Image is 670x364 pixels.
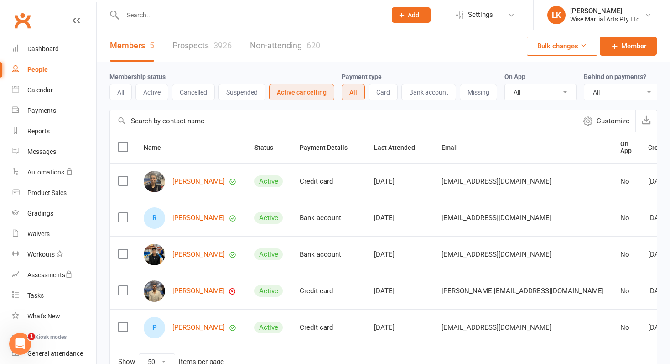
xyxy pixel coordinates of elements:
[300,178,358,185] div: Credit card
[374,214,425,222] div: [DATE]
[369,84,398,100] button: Card
[401,84,456,100] button: Bank account
[27,312,60,320] div: What's New
[27,107,56,114] div: Payments
[218,84,265,100] button: Suspended
[27,350,83,357] div: General attendance
[110,30,154,62] a: Members5
[27,148,56,155] div: Messages
[12,39,96,59] a: Dashboard
[109,73,166,80] label: Membership status
[306,41,320,50] div: 620
[300,251,358,258] div: Bank account
[11,9,34,32] a: Clubworx
[172,178,225,185] a: [PERSON_NAME]
[600,37,657,56] a: Member
[392,7,431,23] button: Add
[172,287,225,295] a: [PERSON_NAME]
[597,116,629,127] span: Customize
[408,11,419,19] span: Add
[27,127,50,135] div: Reports
[12,285,96,306] a: Tasks
[12,162,96,183] a: Automations
[12,183,96,203] a: Product Sales
[12,265,96,285] a: Assessments
[12,80,96,100] a: Calendar
[570,7,640,15] div: [PERSON_NAME]
[12,121,96,142] a: Reports
[441,319,551,336] span: [EMAIL_ADDRESS][DOMAIN_NAME]
[9,333,31,355] iframe: Intercom live chat
[27,210,53,217] div: Gradings
[374,144,425,151] span: Last Attended
[254,322,283,333] div: Active
[12,142,96,162] a: Messages
[120,9,380,21] input: Search...
[374,178,425,185] div: [DATE]
[620,251,632,258] div: No
[620,324,632,332] div: No
[27,251,55,258] div: Workouts
[342,84,365,100] button: All
[441,209,551,227] span: [EMAIL_ADDRESS][DOMAIN_NAME]
[620,287,632,295] div: No
[460,84,497,100] button: Missing
[135,84,168,100] button: Active
[577,110,635,132] button: Customize
[109,84,132,100] button: All
[254,248,283,260] div: Active
[27,189,67,196] div: Product Sales
[172,84,215,100] button: Cancelled
[441,142,468,153] button: Email
[269,84,334,100] button: Active cancelling
[27,66,48,73] div: People
[12,100,96,121] a: Payments
[374,142,425,153] button: Last Attended
[144,317,165,338] div: P
[468,5,493,25] span: Settings
[172,251,225,258] a: [PERSON_NAME]
[570,15,640,23] div: Wise Martial Arts Pty Ltd
[441,282,604,300] span: [PERSON_NAME][EMAIL_ADDRESS][DOMAIN_NAME]
[374,324,425,332] div: [DATE]
[374,287,425,295] div: [DATE]
[172,30,232,62] a: Prospects3926
[172,214,225,222] a: [PERSON_NAME]
[254,144,283,151] span: Status
[300,287,358,295] div: Credit card
[12,306,96,327] a: What's New
[28,333,35,340] span: 1
[620,178,632,185] div: No
[300,144,358,151] span: Payment Details
[27,292,44,299] div: Tasks
[27,169,64,176] div: Automations
[150,41,154,50] div: 5
[342,73,382,80] label: Payment type
[110,110,577,132] input: Search by contact name
[144,144,171,151] span: Name
[27,230,50,237] div: Waivers
[250,30,320,62] a: Non-attending620
[12,343,96,364] a: General attendance kiosk mode
[300,142,358,153] button: Payment Details
[374,251,425,258] div: [DATE]
[504,73,525,80] label: On App
[300,214,358,222] div: Bank account
[12,244,96,265] a: Workouts
[441,246,551,263] span: [EMAIL_ADDRESS][DOMAIN_NAME]
[254,212,283,224] div: Active
[12,203,96,224] a: Gradings
[172,324,225,332] a: [PERSON_NAME]
[12,59,96,80] a: People
[144,207,165,229] div: R
[12,224,96,244] a: Waivers
[254,142,283,153] button: Status
[527,37,597,56] button: Bulk changes
[254,175,283,187] div: Active
[254,285,283,297] div: Active
[144,142,171,153] button: Name
[300,324,358,332] div: Credit card
[441,173,551,190] span: [EMAIL_ADDRESS][DOMAIN_NAME]
[213,41,232,50] div: 3926
[27,86,53,94] div: Calendar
